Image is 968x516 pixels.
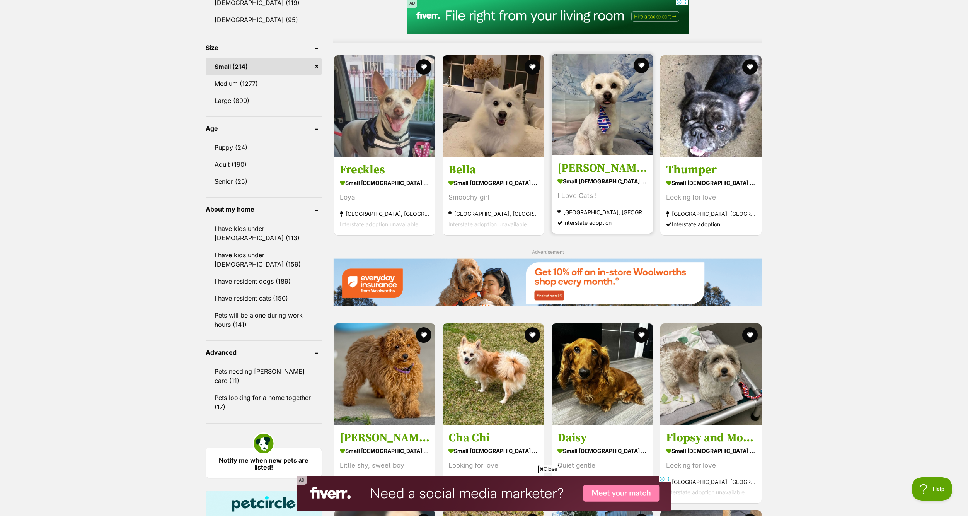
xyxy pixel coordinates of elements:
[552,424,653,503] a: Daisy small [DEMOGRAPHIC_DATA] Dog Quiet gentle [GEOGRAPHIC_DATA], [GEOGRAPHIC_DATA] Interstate a...
[557,161,647,176] h3: [PERSON_NAME]
[206,44,322,51] header: Size
[443,323,544,425] img: Cha Chi - Chihuahua (Long Coat) x Pomeranian Dog
[532,249,564,255] span: Advertisement
[206,307,322,333] a: Pets will be alone during work hours (141)
[634,327,649,343] button: favourite
[340,221,418,227] span: Interstate adoption unavailable
[340,177,429,188] strong: small [DEMOGRAPHIC_DATA] Dog
[333,258,762,308] a: Everyday Insurance promotional banner
[206,12,322,28] a: [DEMOGRAPHIC_DATA] (95)
[206,448,322,478] a: Notify me when new pets are listed!
[340,192,429,203] div: Loyal
[416,327,431,343] button: favourite
[557,217,647,228] div: Interstate adoption
[206,273,322,289] a: I have resident dogs (189)
[334,323,435,425] img: Quade - Poodle (Toy) Dog
[552,155,653,234] a: [PERSON_NAME] small [DEMOGRAPHIC_DATA] Dog I Love Cats ! [GEOGRAPHIC_DATA], [GEOGRAPHIC_DATA] Int...
[448,192,538,203] div: Smoochy girl
[525,327,540,343] button: favourite
[340,162,429,177] h3: Freckles
[206,125,322,132] header: Age
[448,430,538,445] h3: Cha Chi
[660,424,762,503] a: Flopsy and Mopsy small [DEMOGRAPHIC_DATA] Dog Looking for love [GEOGRAPHIC_DATA], [GEOGRAPHIC_DAT...
[334,55,435,157] img: Freckles - Jack Russell Terrier Dog
[206,363,322,389] a: Pets needing [PERSON_NAME] care (11)
[333,258,762,306] img: Everyday Insurance promotional banner
[448,221,527,227] span: Interstate adoption unavailable
[912,477,953,501] iframe: Help Scout Beacon - Open
[297,476,307,485] span: AD
[340,430,429,445] h3: [PERSON_NAME]
[448,445,538,456] strong: small [DEMOGRAPHIC_DATA] Dog
[557,207,647,217] strong: [GEOGRAPHIC_DATA], [GEOGRAPHIC_DATA]
[340,208,429,219] strong: [GEOGRAPHIC_DATA], [GEOGRAPHIC_DATA]
[334,424,435,503] a: [PERSON_NAME] small [DEMOGRAPHIC_DATA] Dog Little shy, sweet boy [GEOGRAPHIC_DATA], [GEOGRAPHIC_D...
[557,460,647,470] div: Quiet gentle
[416,59,431,75] button: favourite
[634,58,649,73] button: favourite
[666,219,756,229] div: Interstate adoption
[666,208,756,219] strong: [GEOGRAPHIC_DATA], [GEOGRAPHIC_DATA]
[666,177,756,188] strong: small [DEMOGRAPHIC_DATA] Dog
[340,460,429,470] div: Little shy, sweet boy
[448,177,538,188] strong: small [DEMOGRAPHIC_DATA] Dog
[666,460,756,470] div: Looking for love
[206,156,322,173] a: Adult (190)
[206,349,322,356] header: Advanced
[206,247,322,272] a: I have kids under [DEMOGRAPHIC_DATA] (159)
[666,430,756,445] h3: Flopsy and Mopsy
[742,327,758,343] button: favourite
[557,191,647,201] div: I Love Cats !
[206,92,322,109] a: Large (890)
[206,58,322,75] a: Small (214)
[660,323,762,425] img: Flopsy and Mopsy - Maltese x Shih Tzu Dog
[334,157,435,235] a: Freckles small [DEMOGRAPHIC_DATA] Dog Loyal [GEOGRAPHIC_DATA], [GEOGRAPHIC_DATA] Interstate adopt...
[552,54,653,155] img: Joey - Maltese Dog
[206,75,322,92] a: Medium (1277)
[443,424,544,503] a: Cha Chi small [DEMOGRAPHIC_DATA] Dog Looking for love [GEOGRAPHIC_DATA], [GEOGRAPHIC_DATA] Inters...
[666,476,756,487] strong: [GEOGRAPHIC_DATA], [GEOGRAPHIC_DATA]
[448,460,538,470] div: Looking for love
[557,430,647,445] h3: Daisy
[448,162,538,177] h3: Bella
[552,323,653,425] img: Daisy - Dachshund (Miniature Long Haired) Dog
[206,220,322,246] a: I have kids under [DEMOGRAPHIC_DATA] (113)
[206,206,322,213] header: About my home
[666,489,745,495] span: Interstate adoption unavailable
[666,445,756,456] strong: small [DEMOGRAPHIC_DATA] Dog
[206,390,322,415] a: Pets looking for a home together (17)
[448,208,538,219] strong: [GEOGRAPHIC_DATA], [GEOGRAPHIC_DATA]
[557,445,647,456] strong: small [DEMOGRAPHIC_DATA] Dog
[742,59,758,75] button: favourite
[206,290,322,306] a: I have resident cats (150)
[443,55,544,157] img: Bella - Japanese Spitz Dog
[206,173,322,190] a: Senior (25)
[666,192,756,203] div: Looking for love
[525,59,540,75] button: favourite
[443,157,544,235] a: Bella small [DEMOGRAPHIC_DATA] Dog Smoochy girl [GEOGRAPHIC_DATA], [GEOGRAPHIC_DATA] Interstate a...
[340,445,429,456] strong: small [DEMOGRAPHIC_DATA] Dog
[206,139,322,155] a: Puppy (24)
[660,157,762,235] a: Thumper small [DEMOGRAPHIC_DATA] Dog Looking for love [GEOGRAPHIC_DATA], [GEOGRAPHIC_DATA] Inters...
[557,176,647,187] strong: small [DEMOGRAPHIC_DATA] Dog
[666,162,756,177] h3: Thumper
[660,55,762,157] img: Thumper - French Bulldog
[538,465,559,473] span: Close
